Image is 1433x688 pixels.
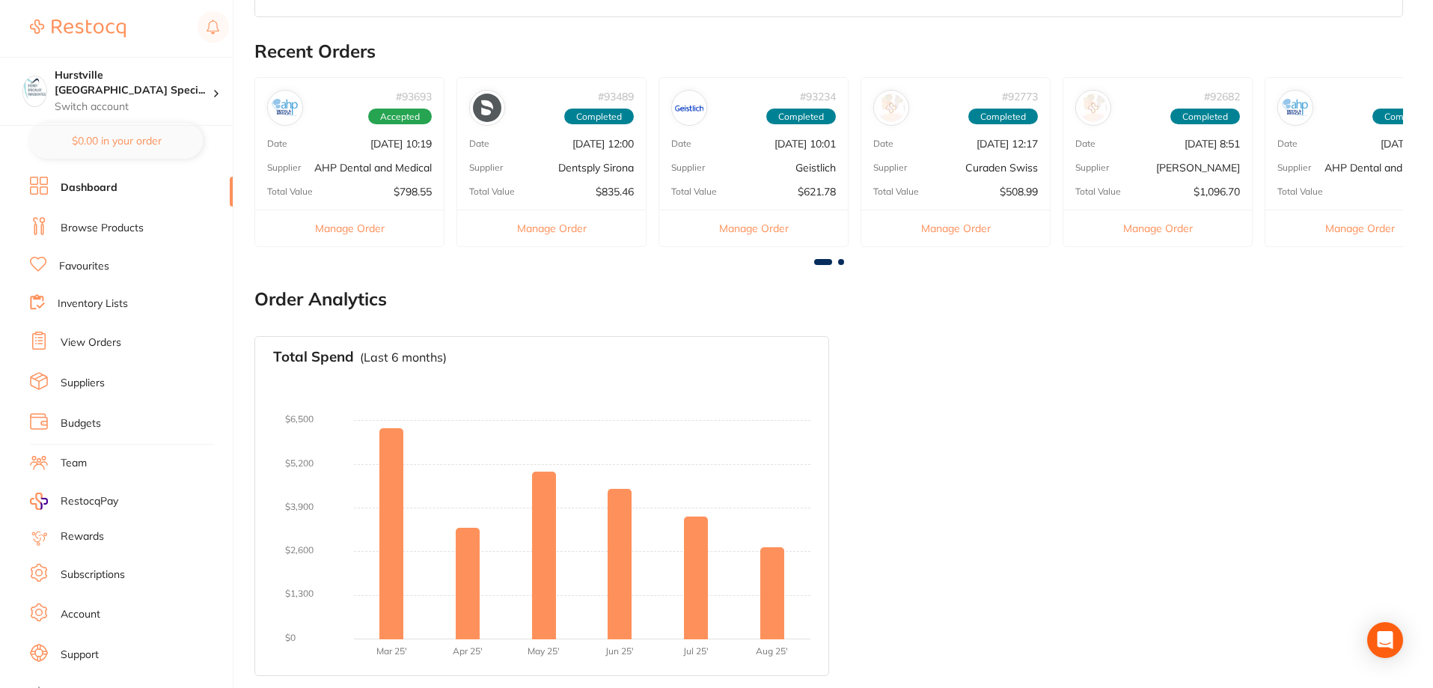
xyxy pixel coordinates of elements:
[1277,162,1311,173] p: Supplier
[1277,186,1323,197] p: Total Value
[61,376,105,391] a: Suppliers
[368,109,432,125] span: Accepted
[968,109,1038,125] span: Completed
[659,210,848,246] button: Manage Order
[267,138,287,149] p: Date
[774,138,836,150] p: [DATE] 10:01
[1075,186,1121,197] p: Total Value
[273,349,354,365] h3: Total Spend
[469,138,489,149] p: Date
[977,138,1038,150] p: [DATE] 12:17
[1194,186,1240,198] p: $1,096.70
[1000,186,1038,198] p: $508.99
[558,162,634,174] p: Dentsply Sirona
[877,94,905,122] img: Curaden Swiss
[61,416,101,431] a: Budgets
[394,186,432,198] p: $798.55
[267,186,313,197] p: Total Value
[23,76,46,100] img: Hurstville Sydney Specialist Periodontics
[61,529,104,544] a: Rewards
[1002,91,1038,103] p: # 92773
[370,138,432,150] p: [DATE] 10:19
[30,11,126,46] a: Restocq Logo
[1063,210,1252,246] button: Manage Order
[59,259,109,274] a: Favourites
[61,494,118,509] span: RestocqPay
[671,186,717,197] p: Total Value
[598,91,634,103] p: # 93489
[572,138,634,150] p: [DATE] 12:00
[473,94,501,122] img: Dentsply Sirona
[800,91,836,103] p: # 93234
[873,186,919,197] p: Total Value
[55,100,213,115] p: Switch account
[254,41,1403,62] h2: Recent Orders
[61,180,117,195] a: Dashboard
[1281,94,1310,122] img: AHP Dental and Medical
[61,221,144,236] a: Browse Products
[1075,138,1096,149] p: Date
[396,91,432,103] p: # 93693
[1170,109,1240,125] span: Completed
[1079,94,1107,122] img: Henry Schein Halas
[873,162,907,173] p: Supplier
[1185,138,1240,150] p: [DATE] 8:51
[30,123,203,159] button: $0.00 in your order
[671,162,705,173] p: Supplier
[30,493,48,510] img: RestocqPay
[671,138,691,149] p: Date
[1367,622,1403,658] div: Open Intercom Messenger
[675,94,703,122] img: Geistlich
[61,648,99,663] a: Support
[766,109,836,125] span: Completed
[61,607,100,622] a: Account
[873,138,893,149] p: Date
[564,109,634,125] span: Completed
[255,210,444,246] button: Manage Order
[254,289,1403,310] h2: Order Analytics
[30,493,118,510] a: RestocqPay
[61,456,87,471] a: Team
[861,210,1050,246] button: Manage Order
[61,567,125,582] a: Subscriptions
[1204,91,1240,103] p: # 92682
[55,68,213,97] h4: Hurstville Sydney Specialist Periodontics
[469,186,515,197] p: Total Value
[61,335,121,350] a: View Orders
[798,186,836,198] p: $621.78
[271,94,299,122] img: AHP Dental and Medical
[965,162,1038,174] p: Curaden Swiss
[267,162,301,173] p: Supplier
[1277,138,1298,149] p: Date
[469,162,503,173] p: Supplier
[457,210,646,246] button: Manage Order
[795,162,836,174] p: Geistlich
[1075,162,1109,173] p: Supplier
[360,350,447,364] p: (Last 6 months)
[596,186,634,198] p: $835.46
[1156,162,1240,174] p: [PERSON_NAME]
[30,19,126,37] img: Restocq Logo
[314,162,432,174] p: AHP Dental and Medical
[58,296,128,311] a: Inventory Lists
